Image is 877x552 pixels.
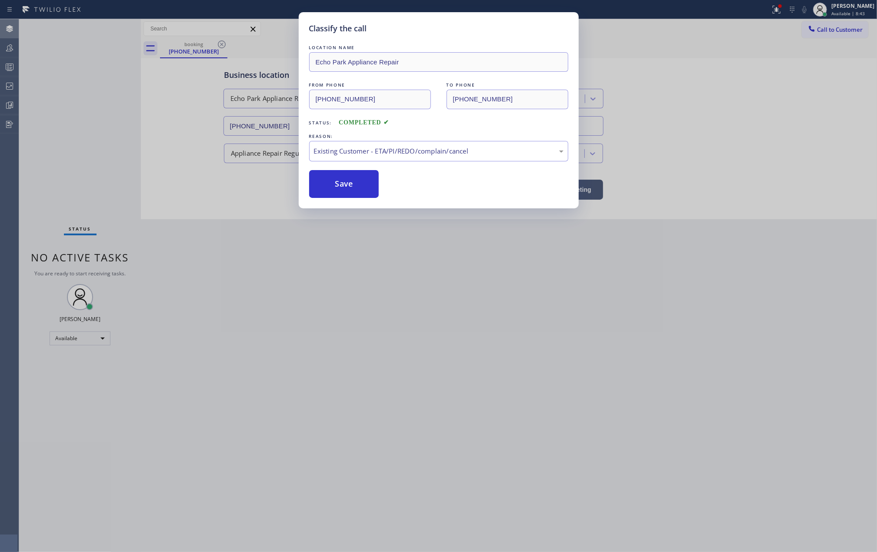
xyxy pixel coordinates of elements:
div: REASON: [309,132,568,141]
div: TO PHONE [447,80,568,90]
span: Status: [309,120,332,126]
h5: Classify the call [309,23,367,34]
span: COMPLETED [339,119,389,126]
input: To phone [447,90,568,109]
input: From phone [309,90,431,109]
div: LOCATION NAME [309,43,568,52]
button: Save [309,170,379,198]
div: Existing Customer - ETA/PI/REDO/complain/cancel [314,146,564,156]
div: FROM PHONE [309,80,431,90]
